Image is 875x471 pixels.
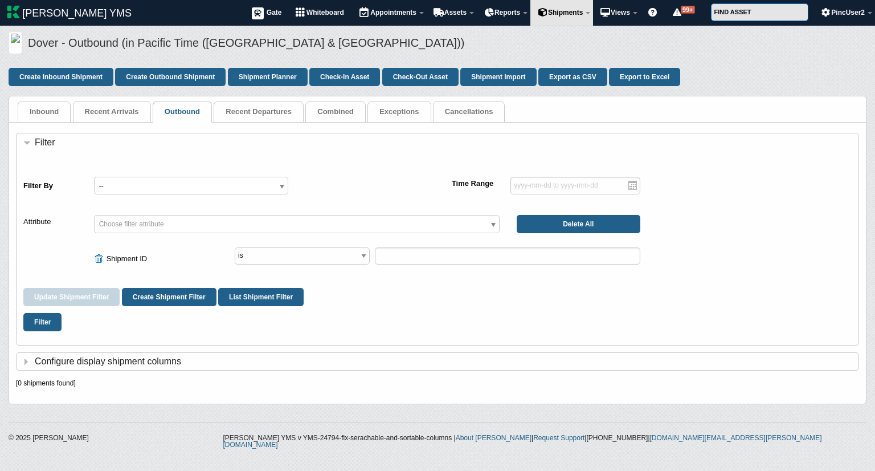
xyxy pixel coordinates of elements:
img: logo_kft-dov.png [9,31,22,54]
label: Filter By [23,179,53,192]
span: Shipment ID [94,215,500,233]
span: Views [611,9,630,17]
a: Shipment Planner [228,68,308,86]
input: FIND ASSET [711,3,808,21]
span: 99+ [681,6,695,14]
a: Delete All [517,215,640,233]
a: Update Shipment Filter [23,288,120,306]
a: List Shipment Filter [218,288,304,306]
a: Create Inbound Shipment [9,68,113,86]
a: Request Support [533,434,584,442]
a: Recent Departures [226,107,292,116]
span: Assets [444,9,467,17]
a: Cancellations [445,107,493,116]
span: [PERSON_NAME] YMS [22,7,132,19]
h6: Configure display shipment columns [23,355,858,368]
a: Combined [317,107,354,116]
a: Recent Arrivals [85,107,139,116]
a: Create Shipment Filter [122,288,216,306]
span: -- [94,177,288,195]
span: [PHONE_NUMBER] [586,434,648,442]
span: Gate [267,9,282,17]
span: Appointments [370,9,416,17]
div: © 2025 [PERSON_NAME] [9,435,223,448]
label: Time Range [305,177,494,190]
a: Export as CSV [538,68,607,86]
img: kaleris_logo-3ebf2631ebc22a01c0151beb3e8d9086943fb6b0da84f721a237efad54b5fda7.svg [7,5,21,19]
div: [PERSON_NAME] YMS v YMS-24794-fix-serachable-and-sortable-columns | | | | [223,435,867,448]
a: [DOMAIN_NAME][EMAIL_ADDRESS][PERSON_NAME][DOMAIN_NAME] [223,434,822,449]
a: Exceptions [379,107,419,116]
a: Outbound [165,107,200,116]
a: About [PERSON_NAME] [456,434,531,442]
span: Whiteboard [306,9,344,17]
a: Inbound [30,107,59,116]
a: Create Outbound Shipment [115,68,226,86]
label: [0 shipments found] [16,377,859,390]
h5: Dover - Outbound (in Pacific Time ([GEOGRAPHIC_DATA] & [GEOGRAPHIC_DATA])) [28,35,861,54]
a: Check-Out Asset [382,68,459,86]
a: Check-In Asset [309,68,380,86]
a: Export to Excel [609,68,680,86]
label: Attribute [23,215,77,228]
span: Shipments [548,9,583,17]
h6: Filter [23,136,858,149]
label: Shipment ID [107,252,148,265]
input: yyyy-mm-dd to yyyy-mm-dd [510,177,640,194]
span: Reports [494,9,520,17]
a: Shipment Import [460,68,536,86]
span: PincUser2 [831,9,865,17]
button: Filter [23,313,62,331]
